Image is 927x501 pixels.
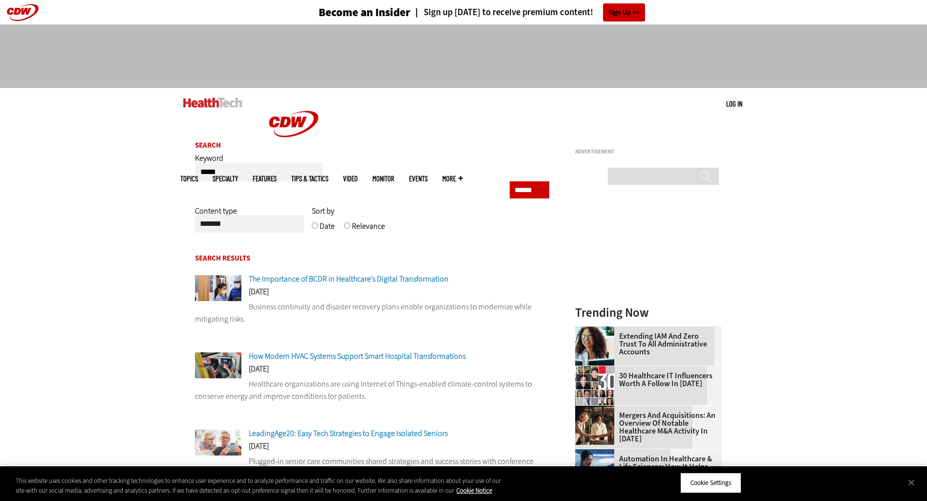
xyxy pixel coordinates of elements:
iframe: advertisement [286,34,642,78]
img: Mercy modernized its existing HVAC systems [195,352,241,378]
a: Events [409,175,428,182]
div: User menu [726,99,742,109]
a: Mergers and Acquisitions: An Overview of Notable Healthcare M&A Activity in [DATE] [575,412,716,443]
a: Sign up [DATE] to receive premium content! [410,8,593,17]
p: Business continuity and disaster recovery plans enable organizations to modernize while mitigatin... [195,301,550,326]
div: [DATE] [195,288,550,301]
img: medical researchers looks at images on a monitor in a lab [575,449,614,488]
a: Log in [726,99,742,108]
a: Sign Up [603,3,645,22]
a: 30 Healthcare IT Influencers Worth a Follow in [DATE] [575,372,716,388]
a: Video [343,175,358,182]
a: business leaders shake hands in conference room [575,406,619,414]
a: CDW [257,152,330,163]
span: Specialty [213,175,238,182]
a: Features [253,175,277,182]
div: [DATE] [195,365,550,378]
a: collage of influencers [575,366,619,374]
button: Close [901,472,922,493]
a: How Modern HVAC Systems Support Smart Hospital Transformations [249,351,466,361]
a: medical researchers looks at images on a monitor in a lab [575,449,619,457]
img: collage of influencers [575,366,614,405]
img: seniors and tech [195,430,241,456]
a: Automation in Healthcare & Life Sciences: How It Helps and What's Next [575,455,716,479]
img: Doctors reviewing tablet [195,275,241,301]
a: Become an Insider [282,7,410,18]
h3: Trending Now [575,306,722,319]
p: Healthcare organizations are using Internet of Things-enabled climate-control systems to conserve... [195,378,550,403]
div: This website uses cookies and other tracking technologies to enhance user experience and to analy... [16,476,510,495]
a: Extending IAM and Zero Trust to All Administrative Accounts [575,332,716,356]
img: business leaders shake hands in conference room [575,406,614,445]
a: More information about your privacy [456,486,492,495]
a: Administrative assistant [575,327,619,334]
a: The Importance of BCDR in Healthcare’s Digital Transformation [249,274,449,284]
span: Sort by [312,206,334,216]
span: More [442,175,463,182]
label: Content type [195,206,237,223]
a: Tips & Tactics [291,175,328,182]
label: Date [320,221,335,239]
div: [DATE] [195,442,550,455]
a: MonITor [372,175,394,182]
span: Topics [180,175,198,182]
img: Administrative assistant [575,327,614,366]
img: Home [183,98,242,108]
iframe: advertisement [575,158,722,281]
h3: Become an Insider [319,7,410,18]
button: Cookie Settings [680,473,741,493]
a: LeadingAge20: Easy Tech Strategies to Engage Isolated Seniors [249,428,448,438]
img: Home [257,88,330,160]
p: Plugged-in senior care communities shared strategies and success stories with conference attendees. [195,455,550,480]
label: Relevance [352,221,385,239]
h2: Search Results [195,255,550,262]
